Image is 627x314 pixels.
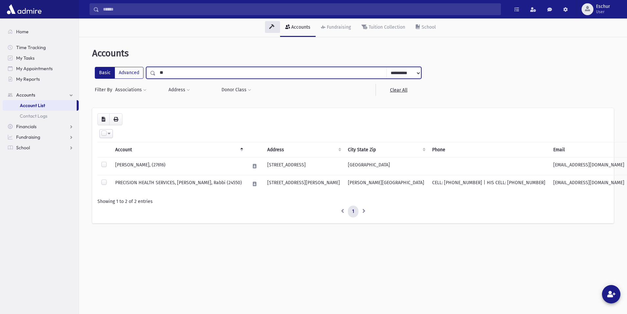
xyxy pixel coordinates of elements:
span: Filter By [95,86,115,93]
span: Time Tracking [16,44,46,50]
div: Showing 1 to 2 of 2 entries [97,198,609,205]
th: Account: activate to sort column descending [111,142,246,157]
span: Financials [16,124,37,129]
td: [PERSON_NAME], (27616) [111,157,246,175]
a: Clear All [376,84,421,96]
input: Search [99,3,501,15]
div: Accounts [290,24,310,30]
span: Contact Logs [20,113,47,119]
th: Address : activate to sort column ascending [263,142,344,157]
td: [STREET_ADDRESS] [263,157,344,175]
a: Fundraising [316,18,356,37]
td: [PERSON_NAME][GEOGRAPHIC_DATA] [344,175,428,193]
a: Financials [3,121,79,132]
a: Tuition Collection [356,18,410,37]
button: Address [168,84,190,96]
span: My Appointments [16,66,53,71]
span: Home [16,29,29,35]
span: Accounts [92,48,129,59]
th: Phone [428,142,549,157]
span: School [16,145,30,151]
span: My Tasks [16,55,35,61]
a: My Tasks [3,53,79,63]
a: My Reports [3,74,79,84]
span: User [596,9,610,14]
a: 1 [348,206,358,217]
a: Contact Logs [3,111,79,121]
a: My Appointments [3,63,79,74]
span: Fundraising [16,134,40,140]
td: [STREET_ADDRESS][PERSON_NAME] [263,175,344,193]
button: Associations [115,84,147,96]
button: CSV [97,113,110,125]
td: CELL: [PHONE_NUMBER] | HIS CELL: [PHONE_NUMBER] [428,175,549,193]
a: Home [3,26,79,37]
th: City State Zip : activate to sort column ascending [344,142,428,157]
div: Fundraising [326,24,351,30]
div: School [420,24,436,30]
a: Accounts [3,90,79,100]
a: Time Tracking [3,42,79,53]
a: Fundraising [3,132,79,142]
span: Accounts [16,92,35,98]
a: Account List [3,100,77,111]
span: Eschur [596,4,610,9]
div: FilterModes [95,67,144,79]
button: Print [109,113,122,125]
a: Accounts [280,18,316,37]
div: Tuition Collection [367,24,405,30]
td: [GEOGRAPHIC_DATA] [344,157,428,175]
span: My Reports [16,76,40,82]
a: School [3,142,79,153]
img: AdmirePro [5,3,43,16]
span: Account List [20,102,45,108]
button: Donor Class [221,84,251,96]
label: Basic [95,67,115,79]
label: Advanced [115,67,144,79]
a: School [410,18,441,37]
td: PRECISION HEALTH SERVICES, [PERSON_NAME], Rabbi (24550) [111,175,246,193]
